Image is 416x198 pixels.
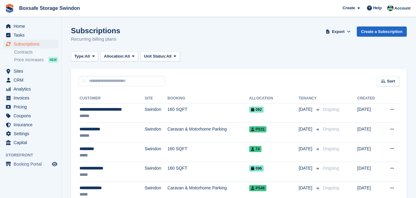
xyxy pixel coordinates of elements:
[14,31,51,39] span: Tasks
[14,22,51,30] span: Home
[3,85,58,93] a: menu
[323,166,339,171] span: Ongoing
[71,51,98,62] button: Type: All
[74,53,85,59] span: Type:
[167,123,249,143] td: Caravan & Motorhome Parking
[167,53,172,59] span: All
[323,107,339,112] span: Ongoing
[323,185,339,190] span: Ongoing
[14,103,51,111] span: Pricing
[145,94,167,103] th: Site
[357,94,382,103] th: Created
[71,26,120,35] h1: Subscriptions
[3,67,58,75] a: menu
[14,40,51,48] span: Subscriptions
[387,5,393,11] img: Kim Virabi
[249,126,266,132] span: PS31
[3,76,58,84] a: menu
[14,76,51,84] span: CRM
[14,56,58,63] a: Price increases NEW
[3,111,58,120] a: menu
[249,165,264,172] span: 096
[145,123,167,143] td: Swindon
[51,160,58,168] a: Preview store
[325,26,352,37] button: Export
[17,3,82,13] a: Boxsafe Storage Swindon
[14,129,51,138] span: Settings
[3,138,58,147] a: menu
[299,94,320,103] th: Tenancy
[125,53,130,59] span: All
[323,146,339,151] span: Ongoing
[85,53,90,59] span: All
[14,94,51,102] span: Invoices
[144,53,167,59] span: Unit Status:
[14,57,44,63] span: Price increases
[6,152,61,158] span: Storefront
[71,36,120,43] p: Recurring billing plans
[357,26,407,37] a: Create a Subscription
[394,5,410,11] span: Account
[249,146,262,152] span: 74
[3,40,58,48] a: menu
[249,94,299,103] th: Allocation
[141,51,180,62] button: Unit Status: All
[357,123,382,143] td: [DATE]
[167,142,249,162] td: 160 SQFT
[78,94,145,103] th: Customer
[3,31,58,39] a: menu
[145,103,167,123] td: Swindon
[104,53,125,59] span: Allocation:
[3,160,58,168] a: menu
[3,103,58,111] a: menu
[343,5,355,11] span: Create
[299,106,314,113] span: [DATE]
[357,142,382,162] td: [DATE]
[145,142,167,162] td: Swindon
[3,120,58,129] a: menu
[299,165,314,172] span: [DATE]
[357,162,382,182] td: [DATE]
[101,51,138,62] button: Allocation: All
[332,29,344,35] span: Export
[299,126,314,132] span: [DATE]
[373,5,382,11] span: Help
[14,49,58,55] a: Contracts
[167,103,249,123] td: 160 SQFT
[249,185,266,191] span: PS46
[167,94,249,103] th: Booking
[3,22,58,30] a: menu
[14,160,51,168] span: Booking Portal
[167,162,249,182] td: 160 SQFT
[5,4,14,13] img: stora-icon-8386f47178a22dfd0bd8f6a31ec36ba5ce8667c1dd55bd0f319d3a0aa187defe.svg
[387,78,395,84] span: Sort
[145,162,167,182] td: Swindon
[357,103,382,123] td: [DATE]
[14,120,51,129] span: Insurance
[14,138,51,147] span: Capital
[14,111,51,120] span: Coupons
[323,127,339,131] span: Ongoing
[3,129,58,138] a: menu
[249,107,264,113] span: 092
[3,94,58,102] a: menu
[299,146,314,152] span: [DATE]
[14,85,51,93] span: Analytics
[48,57,58,63] div: NEW
[14,67,51,75] span: Sites
[299,185,314,191] span: [DATE]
